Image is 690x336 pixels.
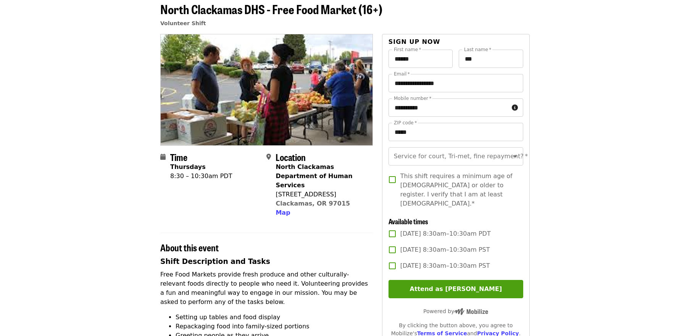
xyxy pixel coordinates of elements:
[276,208,290,217] button: Map
[389,216,428,226] span: Available times
[160,256,373,267] h3: Shift Description and Tasks
[389,280,523,298] button: Attend as [PERSON_NAME]
[400,261,490,270] span: [DATE] 8:30am–10:30am PST
[176,322,373,331] li: Repackaging food into family-sized portions
[276,150,306,164] span: Location
[394,121,417,125] label: ZIP code
[276,190,366,199] div: [STREET_ADDRESS]
[161,34,372,145] img: North Clackamas DHS - Free Food Market (16+) organized by Oregon Food Bank
[400,229,491,238] span: [DATE] 8:30am–10:30am PDT
[160,153,166,161] i: calendar icon
[389,38,440,45] span: Sign up now
[400,172,517,208] span: This shift requires a minimum age of [DEMOGRAPHIC_DATA] or older to register. I verify that I am ...
[276,200,350,207] a: Clackamas, OR 97015
[170,150,187,164] span: Time
[276,163,352,189] strong: North Clackamas Department of Human Services
[464,47,491,52] label: Last name
[394,72,410,76] label: Email
[389,74,523,92] input: Email
[510,151,521,162] button: Open
[160,20,206,26] a: Volunteer Shift
[170,163,206,170] strong: Thursdays
[459,50,523,68] input: Last name
[160,270,373,307] p: Free Food Markets provide fresh produce and other culturally-relevant foods directly to people wh...
[512,104,518,111] i: circle-info icon
[423,308,488,314] span: Powered by
[454,308,488,315] img: Powered by Mobilize
[389,123,523,141] input: ZIP code
[276,209,290,216] span: Map
[394,96,431,101] label: Mobile number
[389,98,509,117] input: Mobile number
[389,50,453,68] input: First name
[176,313,373,322] li: Setting up tables and food display
[160,241,219,254] span: About this event
[170,172,232,181] div: 8:30 – 10:30am PDT
[394,47,421,52] label: First name
[400,245,490,254] span: [DATE] 8:30am–10:30am PST
[266,153,271,161] i: map-marker-alt icon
